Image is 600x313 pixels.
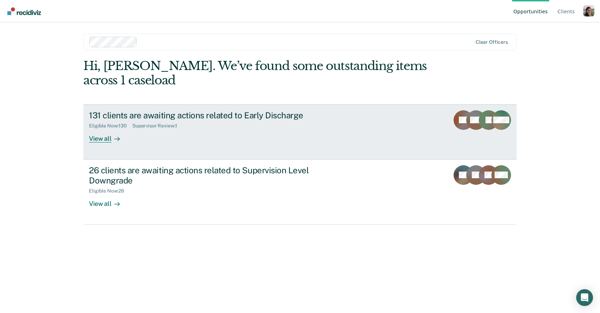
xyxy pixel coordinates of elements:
[576,289,593,306] div: Open Intercom Messenger
[476,39,508,45] div: Clear officers
[83,59,430,88] div: Hi, [PERSON_NAME]. We’ve found some outstanding items across 1 caseload
[89,110,335,120] div: 131 clients are awaiting actions related to Early Discharge
[132,123,183,129] div: Supervisor Review : 1
[583,5,594,16] button: Profile dropdown button
[89,165,335,186] div: 26 clients are awaiting actions related to Supervision Level Downgrade
[83,104,517,160] a: 131 clients are awaiting actions related to Early DischargeEligible Now:130Supervisor Review:1Vie...
[7,7,41,15] img: Recidiviz
[89,129,128,142] div: View all
[89,194,128,208] div: View all
[89,123,132,129] div: Eligible Now : 130
[83,160,517,225] a: 26 clients are awaiting actions related to Supervision Level DowngradeEligible Now:26View all
[89,188,130,194] div: Eligible Now : 26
